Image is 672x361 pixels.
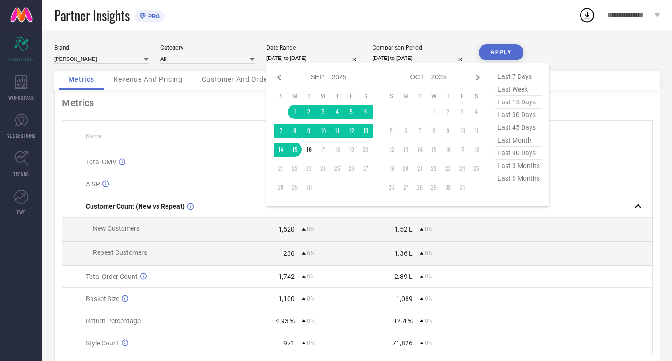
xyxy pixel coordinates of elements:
button: APPLY [479,44,523,60]
span: Revenue And Pricing [114,76,183,83]
td: Wed Sep 10 2025 [316,124,330,138]
div: 2.89 L [394,273,413,280]
td: Sun Oct 05 2025 [384,124,398,138]
span: Style Count [86,339,119,347]
span: 0% [425,250,432,257]
div: Previous month [274,72,285,83]
td: Sun Sep 07 2025 [274,124,288,138]
th: Friday [344,92,358,100]
td: Wed Oct 29 2025 [427,180,441,194]
th: Sunday [384,92,398,100]
span: 0% [307,295,315,302]
td: Tue Oct 28 2025 [413,180,427,194]
span: 0% [425,318,432,324]
td: Wed Sep 03 2025 [316,105,330,119]
th: Thursday [330,92,344,100]
td: Tue Sep 23 2025 [302,161,316,176]
th: Sunday [274,92,288,100]
td: Fri Sep 05 2025 [344,105,358,119]
th: Saturday [469,92,483,100]
td: Sat Oct 18 2025 [469,143,483,157]
td: Fri Oct 17 2025 [455,143,469,157]
td: Thu Sep 25 2025 [330,161,344,176]
div: Next month [472,72,483,83]
span: 0% [307,318,315,324]
span: Repeat Customers [93,249,147,256]
td: Wed Oct 08 2025 [427,124,441,138]
th: Saturday [358,92,373,100]
span: last 90 days [495,147,542,160]
span: 0% [307,250,315,257]
span: Total GMV [86,158,116,166]
span: New Customers [93,225,140,232]
th: Monday [398,92,413,100]
td: Tue Sep 02 2025 [302,105,316,119]
span: last 7 days [495,70,542,83]
span: 0% [307,273,315,280]
span: SUGGESTIONS [7,132,36,139]
td: Sat Sep 13 2025 [358,124,373,138]
th: Friday [455,92,469,100]
span: Total Order Count [86,273,138,280]
td: Sun Sep 21 2025 [274,161,288,176]
td: Thu Oct 23 2025 [441,161,455,176]
td: Sat Sep 06 2025 [358,105,373,119]
div: 1,089 [396,295,413,302]
td: Thu Oct 16 2025 [441,143,455,157]
input: Select comparison period [373,53,467,63]
td: Tue Oct 07 2025 [413,124,427,138]
span: 0% [425,226,432,233]
span: last week [495,83,542,96]
td: Thu Oct 09 2025 [441,124,455,138]
div: Open download list [579,7,596,24]
td: Sat Oct 11 2025 [469,124,483,138]
div: Metrics [62,97,653,109]
td: Wed Sep 24 2025 [316,161,330,176]
td: Fri Oct 03 2025 [455,105,469,119]
span: 0% [425,340,432,346]
td: Thu Oct 02 2025 [441,105,455,119]
td: Tue Sep 09 2025 [302,124,316,138]
span: SCORECARDS [8,56,35,63]
div: 12.4 % [393,317,413,325]
th: Monday [288,92,302,100]
div: 971 [283,339,295,347]
span: TRENDS [13,170,29,177]
td: Mon Oct 27 2025 [398,180,413,194]
div: Brand [54,44,149,51]
span: last 6 months [495,172,542,185]
td: Mon Sep 08 2025 [288,124,302,138]
input: Select date range [266,53,361,63]
td: Sun Oct 26 2025 [384,180,398,194]
td: Fri Oct 10 2025 [455,124,469,138]
span: last 30 days [495,109,542,121]
div: 230 [283,250,295,257]
span: Customer Count (New vs Repeat) [86,202,185,210]
td: Wed Oct 15 2025 [427,143,441,157]
th: Thursday [441,92,455,100]
td: Sat Oct 25 2025 [469,161,483,176]
td: Sun Sep 14 2025 [274,143,288,157]
td: Mon Oct 20 2025 [398,161,413,176]
td: Sun Oct 19 2025 [384,161,398,176]
td: Thu Sep 04 2025 [330,105,344,119]
th: Wednesday [316,92,330,100]
span: Return Percentage [86,317,141,325]
span: last month [495,134,542,147]
td: Mon Sep 22 2025 [288,161,302,176]
div: 1,100 [278,295,295,302]
td: Thu Sep 11 2025 [330,124,344,138]
div: Category [160,44,255,51]
span: last 15 days [495,96,542,109]
td: Sat Sep 27 2025 [358,161,373,176]
td: Tue Oct 21 2025 [413,161,427,176]
span: FWD [17,209,26,216]
span: AISP [86,180,100,188]
div: 1,742 [278,273,295,280]
span: Customer And Orders [202,76,274,83]
td: Thu Sep 18 2025 [330,143,344,157]
td: Mon Oct 06 2025 [398,124,413,138]
td: Mon Sep 01 2025 [288,105,302,119]
td: Sat Oct 04 2025 [469,105,483,119]
div: Date Range [266,44,361,51]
